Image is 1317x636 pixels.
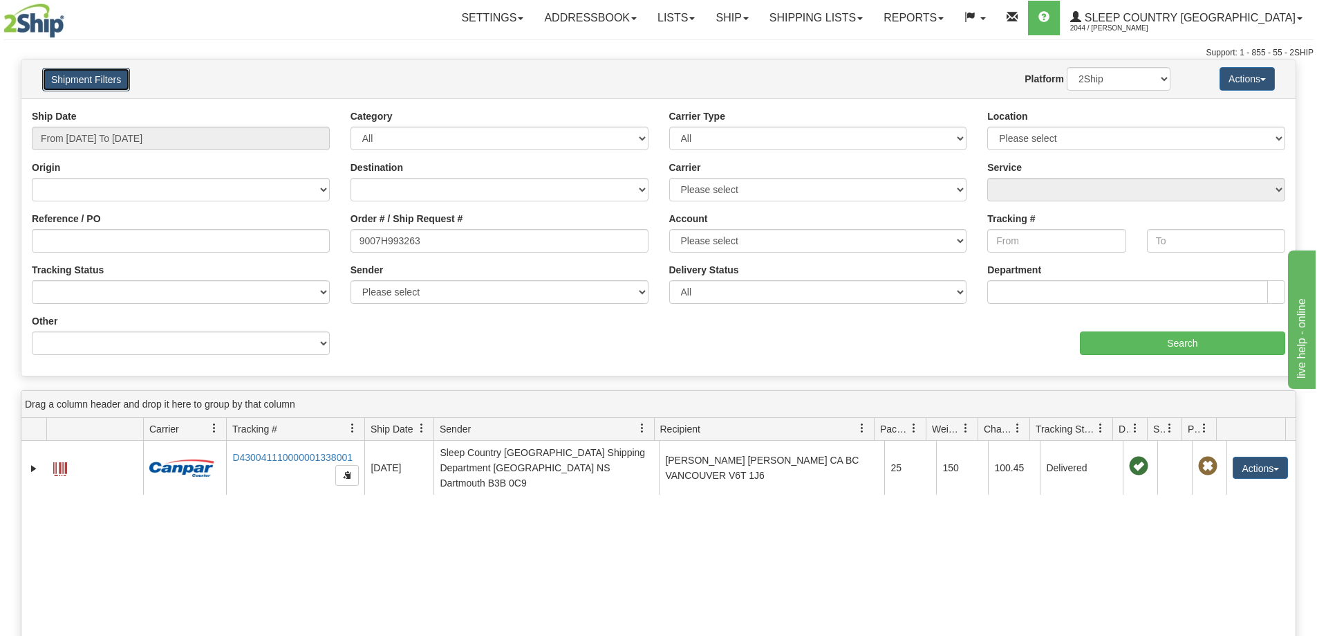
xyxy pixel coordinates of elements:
span: Packages [880,422,909,436]
a: Weight filter column settings [954,417,978,440]
span: Ship Date [371,422,413,436]
button: Actions [1220,67,1275,91]
td: [PERSON_NAME] [PERSON_NAME] CA BC VANCOUVER V6T 1J6 [659,441,884,495]
label: Carrier [669,161,701,174]
a: Carrier filter column settings [203,417,226,440]
a: Tracking # filter column settings [341,417,364,440]
label: Destination [351,161,403,174]
span: Delivery Status [1119,422,1130,436]
label: Tracking Status [32,263,104,277]
span: Tracking # [232,422,277,436]
td: [DATE] [364,441,433,495]
a: Reports [873,1,954,35]
td: 100.45 [988,441,1040,495]
span: Recipient [660,422,700,436]
div: live help - online [10,8,128,25]
a: Label [53,456,67,478]
a: Ship Date filter column settings [410,417,433,440]
td: Delivered [1040,441,1123,495]
label: Other [32,314,57,328]
label: Account [669,212,708,226]
a: Addressbook [534,1,647,35]
span: Carrier [149,422,179,436]
label: Sender [351,263,383,277]
a: Recipient filter column settings [850,417,874,440]
input: To [1147,229,1285,253]
a: Packages filter column settings [902,417,926,440]
span: Sender [440,422,471,436]
label: Ship Date [32,109,77,123]
a: D430041110000001338001 [232,452,353,463]
a: Sender filter column settings [631,417,654,440]
a: Settings [451,1,534,35]
a: Tracking Status filter column settings [1089,417,1112,440]
img: logo2044.jpg [3,3,64,38]
label: Tracking # [987,212,1035,226]
span: Pickup Status [1188,422,1199,436]
span: 2044 / [PERSON_NAME] [1070,21,1174,35]
input: From [987,229,1125,253]
a: Expand [27,462,41,475]
span: On time [1129,457,1148,476]
td: 25 [884,441,936,495]
td: Sleep Country [GEOGRAPHIC_DATA] Shipping Department [GEOGRAPHIC_DATA] NS Dartmouth B3B 0C9 [433,441,659,495]
span: Sleep Country [GEOGRAPHIC_DATA] [1081,12,1296,24]
button: Copy to clipboard [335,465,359,486]
a: Shipping lists [759,1,873,35]
label: Department [987,263,1041,277]
button: Actions [1233,457,1288,479]
label: Platform [1025,72,1064,86]
label: Carrier Type [669,109,725,123]
label: Order # / Ship Request # [351,212,463,226]
span: Weight [932,422,961,436]
iframe: chat widget [1285,247,1316,388]
span: Pickup Not Assigned [1198,457,1217,476]
td: 150 [936,441,988,495]
a: Charge filter column settings [1006,417,1029,440]
span: Charge [984,422,1013,436]
a: Delivery Status filter column settings [1123,417,1147,440]
button: Shipment Filters [42,68,130,91]
label: Reference / PO [32,212,101,226]
a: Shipment Issues filter column settings [1158,417,1181,440]
a: Lists [647,1,705,35]
input: Search [1080,331,1285,355]
div: grid grouping header [21,391,1296,418]
label: Location [987,109,1027,123]
a: Sleep Country [GEOGRAPHIC_DATA] 2044 / [PERSON_NAME] [1060,1,1313,35]
span: Shipment Issues [1153,422,1165,436]
label: Delivery Status [669,263,739,277]
div: Support: 1 - 855 - 55 - 2SHIP [3,47,1314,59]
a: Pickup Status filter column settings [1193,417,1216,440]
label: Origin [32,161,60,174]
label: Category [351,109,393,123]
label: Service [987,161,1022,174]
span: Tracking Status [1036,422,1096,436]
img: 14 - Canpar [149,460,214,477]
a: Ship [705,1,758,35]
